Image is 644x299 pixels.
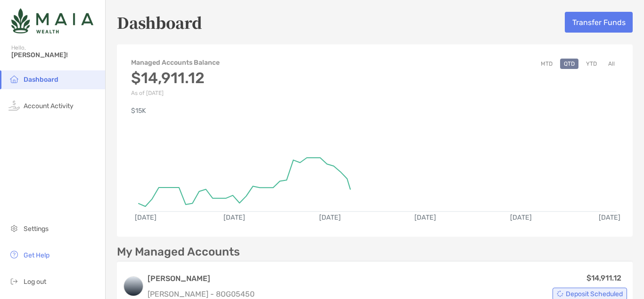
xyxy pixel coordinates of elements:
img: logo account [124,277,143,296]
p: My Managed Accounts [117,246,240,258]
p: $14,911.12 [586,272,621,284]
button: QTD [560,59,578,69]
span: Account Activity [24,102,74,110]
span: Deposit Scheduled [566,291,623,297]
button: Transfer Funds [565,12,633,33]
span: [PERSON_NAME]! [11,51,99,59]
img: Account Status icon [557,290,563,297]
img: Zoe Logo [11,4,93,38]
text: [DATE] [319,214,341,222]
span: Log out [24,278,46,286]
button: YTD [582,59,601,69]
text: [DATE] [414,214,436,222]
img: settings icon [8,222,20,234]
button: MTD [537,59,556,69]
text: [DATE] [599,214,620,222]
span: Dashboard [24,76,58,84]
span: Get Help [24,251,50,259]
h3: $14,911.12 [131,69,220,87]
button: All [604,59,619,69]
text: [DATE] [223,214,245,222]
text: $15K [131,107,146,115]
h5: Dashboard [117,11,202,33]
text: [DATE] [510,214,532,222]
h3: [PERSON_NAME] [148,273,255,284]
text: [DATE] [135,214,157,222]
img: household icon [8,73,20,85]
h4: Managed Accounts Balance [131,59,220,67]
img: activity icon [8,100,20,111]
img: get-help icon [8,249,20,260]
span: Settings [24,225,49,233]
img: logout icon [8,275,20,287]
p: As of [DATE] [131,90,220,96]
